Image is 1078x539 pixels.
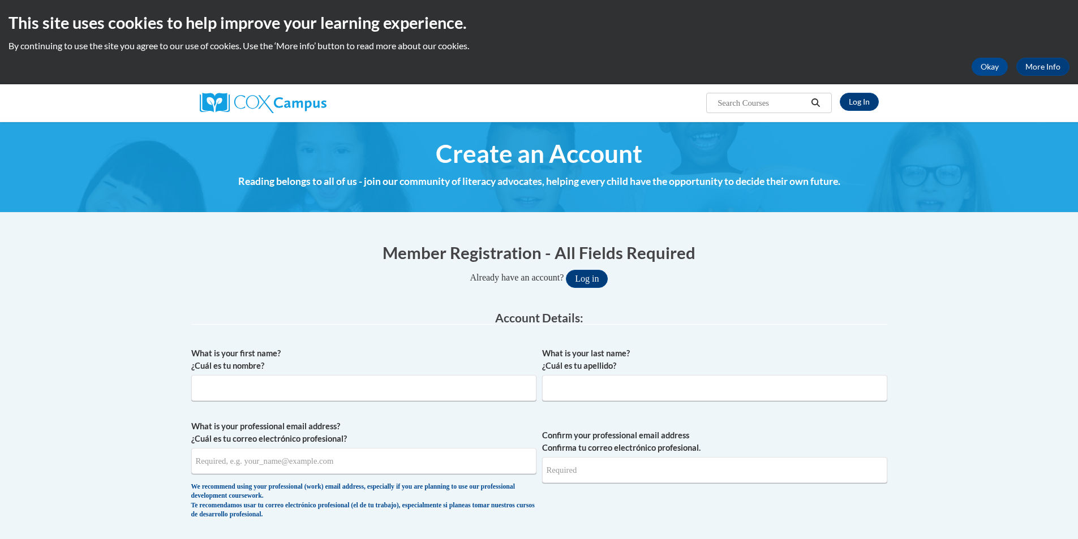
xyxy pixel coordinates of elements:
span: Already have an account? [470,273,564,282]
button: Okay [972,58,1008,76]
a: More Info [1016,58,1070,76]
h2: This site uses cookies to help improve your learning experience. [8,11,1070,34]
div: We recommend using your professional (work) email address, especially if you are planning to use ... [191,482,536,520]
input: Metadata input [542,375,887,401]
label: What is your professional email address? ¿Cuál es tu correo electrónico profesional? [191,420,536,445]
h4: Reading belongs to all of us - join our community of literacy advocates, helping every child have... [191,174,887,189]
span: Create an Account [436,139,642,169]
a: Log In [840,93,879,111]
h1: Member Registration - All Fields Required [191,241,887,264]
label: What is your first name? ¿Cuál es tu nombre? [191,347,536,372]
input: Search Courses [716,96,807,110]
p: By continuing to use the site you agree to our use of cookies. Use the ‘More info’ button to read... [8,40,1070,52]
button: Log in [566,270,608,288]
input: Metadata input [191,448,536,474]
label: Confirm your professional email address Confirma tu correo electrónico profesional. [542,429,887,454]
img: Cox Campus [200,93,327,113]
button: Search [807,96,824,110]
input: Required [542,457,887,483]
input: Metadata input [191,375,536,401]
label: What is your last name? ¿Cuál es tu apellido? [542,347,887,372]
span: Account Details: [495,311,583,325]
